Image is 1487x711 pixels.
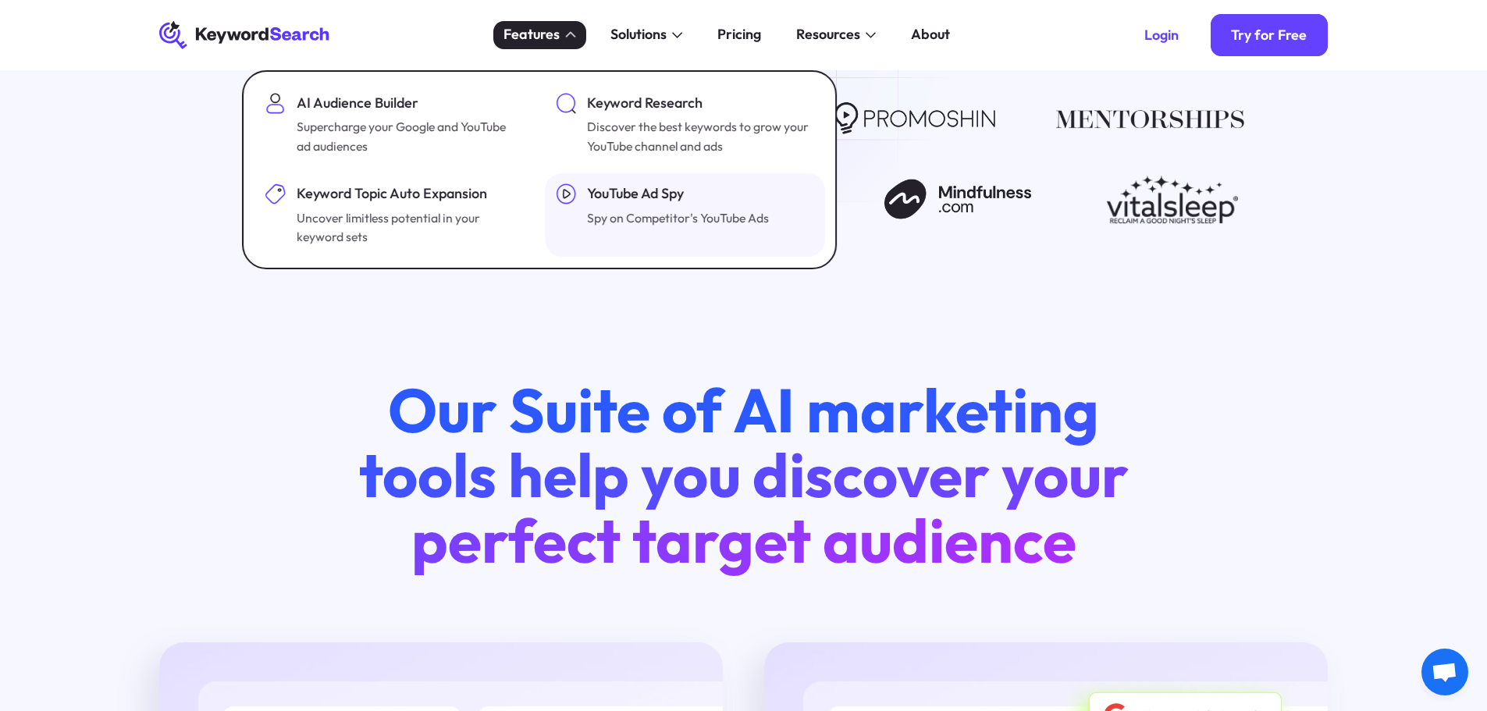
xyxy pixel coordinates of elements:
a: Pricing [707,21,772,49]
div: Spy on Competitor's YouTube Ads [587,208,769,228]
div: Pricing [717,24,761,45]
div: Solutions [610,24,667,45]
a: YouTube Ad SpySpy on Competitor's YouTube Ads [545,173,825,258]
div: Resources [796,24,860,45]
a: About [901,21,961,49]
a: Keyword Topic Auto ExpansionUncover limitless potential in your keyword sets [254,173,535,258]
div: About [911,24,950,45]
div: Login [1144,27,1179,44]
div: Features [503,24,560,45]
div: Uncover limitless potential in your keyword sets [297,208,521,247]
div: YouTube Ad Spy [587,183,769,204]
a: AI Audience BuilderSupercharge your Google and YouTube ad audiences [254,82,535,166]
a: Login [1123,14,1200,56]
span: Our Suite of AI marketing tools help you discover your perfect target audience [359,371,1129,578]
div: Discover the best keywords to grow your YouTube channel and ads [587,117,811,155]
img: Promoshin [834,94,995,144]
div: Keyword Research [587,93,811,114]
img: Mindfulness.com [884,175,1031,224]
img: Vitalsleep [1107,175,1238,224]
nav: Features [243,70,838,269]
a: Keyword ResearchDiscover the best keywords to grow your YouTube channel and ads [545,82,825,166]
div: Try for Free [1231,27,1307,44]
div: Keyword Topic Auto Expansion [297,183,521,204]
div: Open chat [1421,649,1468,695]
a: Try for Free [1211,14,1329,56]
div: Supercharge your Google and YouTube ad audiences [297,117,521,155]
div: AI Audience Builder [297,93,521,114]
img: Mentorships [1056,94,1245,144]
